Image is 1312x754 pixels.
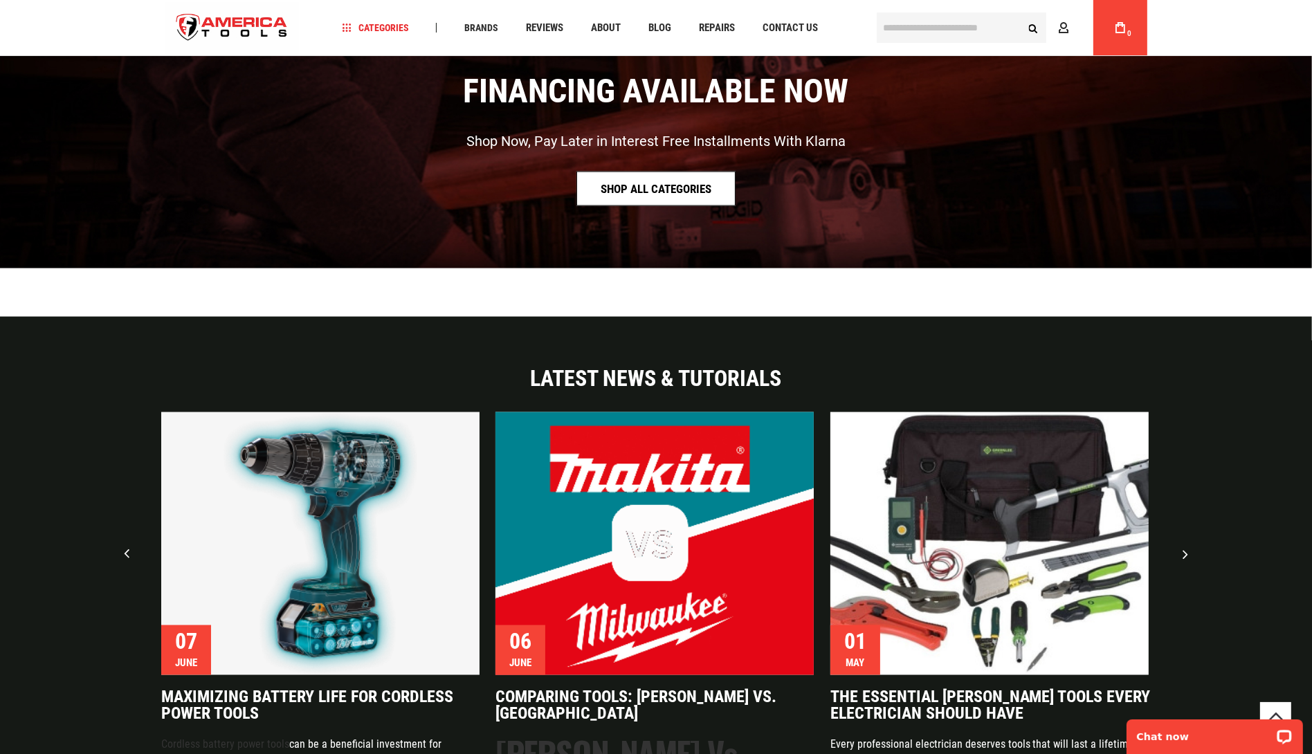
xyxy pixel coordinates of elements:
[642,19,677,37] a: Blog
[161,412,480,675] a: 07 June
[699,23,735,33] span: Repairs
[495,689,816,722] a: Comparing Tools: [PERSON_NAME] vs. [GEOGRAPHIC_DATA]
[161,365,1151,392] div: Latest news & tutorials
[336,19,415,37] a: Categories
[830,412,1149,675] img: The Essential Greenlee Tools Every Electrician Should Have
[161,412,480,675] img: Maximizing Battery Life for Cordless Power Tools
[763,23,818,33] span: Contact Us
[830,412,1149,675] a: 01 May
[756,19,824,37] a: Contact Us
[509,659,531,669] div: June
[161,71,1151,111] div: Financing Available Now
[109,537,144,571] div: Previous slide
[830,689,1151,722] a: The Essential [PERSON_NAME] Tools Every Electrician Should Have
[466,131,846,151] div: Shop Now, Pay Later in Interest Free Installments With Klarna
[509,631,531,653] div: 06
[576,172,736,206] a: Shop All Categories
[161,689,482,722] a: Maximizing Battery Life for Cordless Power Tools
[526,23,563,33] span: Reviews
[464,23,498,33] span: Brands
[648,23,671,33] span: Blog
[846,659,864,669] div: May
[844,631,866,653] div: 01
[161,738,289,751] a: Cordless battery power tools
[1127,30,1131,37] span: 0
[495,412,814,675] img: Comparing Tools: Makita vs. Milwaukee
[1020,15,1046,41] button: Search
[693,19,741,37] a: Repairs
[175,659,197,669] div: June
[343,23,409,33] span: Categories
[1168,537,1203,571] div: Next slide
[165,2,299,54] img: America Tools
[1118,710,1312,754] iframe: LiveChat chat widget
[495,412,814,675] a: 06 June
[585,19,627,37] a: About
[458,19,504,37] a: Brands
[520,19,570,37] a: Reviews
[591,23,621,33] span: About
[175,631,197,653] div: 07
[165,2,299,54] a: store logo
